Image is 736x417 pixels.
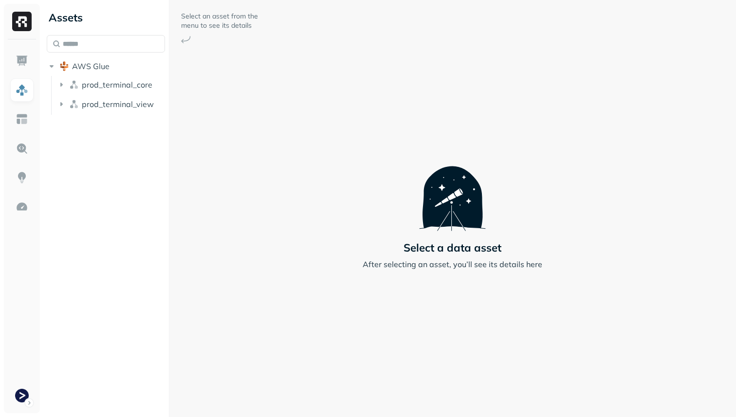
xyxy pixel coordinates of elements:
[47,58,165,74] button: AWS Glue
[59,61,69,71] img: root
[82,80,152,90] span: prod_terminal_core
[72,61,110,71] span: AWS Glue
[181,12,259,30] p: Select an asset from the menu to see its details
[12,12,32,31] img: Ryft
[16,200,28,213] img: Optimization
[82,99,154,109] span: prod_terminal_view
[16,171,28,184] img: Insights
[16,54,28,67] img: Dashboard
[15,389,29,402] img: Terminal
[47,10,165,25] div: Assets
[363,258,542,270] p: After selecting an asset, you’ll see its details here
[56,96,166,112] button: prod_terminal_view
[404,241,501,254] p: Select a data asset
[69,99,79,109] img: namespace
[56,77,166,92] button: prod_terminal_core
[16,113,28,126] img: Asset Explorer
[181,36,191,43] img: Arrow
[16,84,28,96] img: Assets
[16,142,28,155] img: Query Explorer
[419,147,486,231] img: Telescope
[69,80,79,90] img: namespace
